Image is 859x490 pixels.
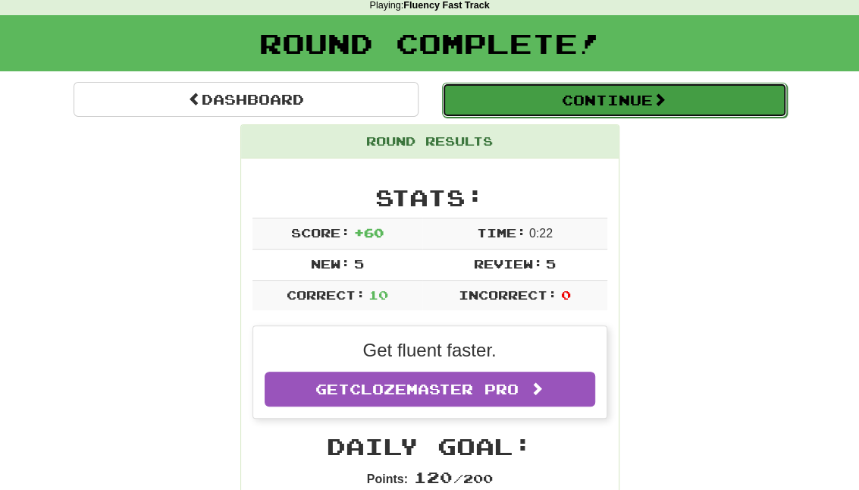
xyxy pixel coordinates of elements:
span: Review: [473,256,542,271]
span: Clozemaster Pro [350,381,519,397]
span: Incorrect: [459,287,557,302]
span: Score: [291,225,350,240]
span: / 200 [414,471,492,485]
h2: Stats: [252,185,607,210]
span: 10 [368,287,388,302]
a: Dashboard [74,82,419,117]
a: GetClozemaster Pro [265,372,595,407]
span: Correct: [286,287,365,302]
span: + 60 [353,225,383,240]
div: Round Results [241,125,619,159]
button: Continue [442,83,787,118]
span: 5 [353,256,363,271]
span: Time: [476,225,525,240]
span: 5 [546,256,556,271]
span: New: [311,256,350,271]
h1: Round Complete! [5,28,854,58]
span: 0 [560,287,570,302]
h2: Daily Goal: [252,434,607,459]
span: 120 [414,468,453,486]
strong: Points: [367,473,408,485]
span: 0 : 22 [529,227,553,240]
p: Get fluent faster. [265,338,595,363]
